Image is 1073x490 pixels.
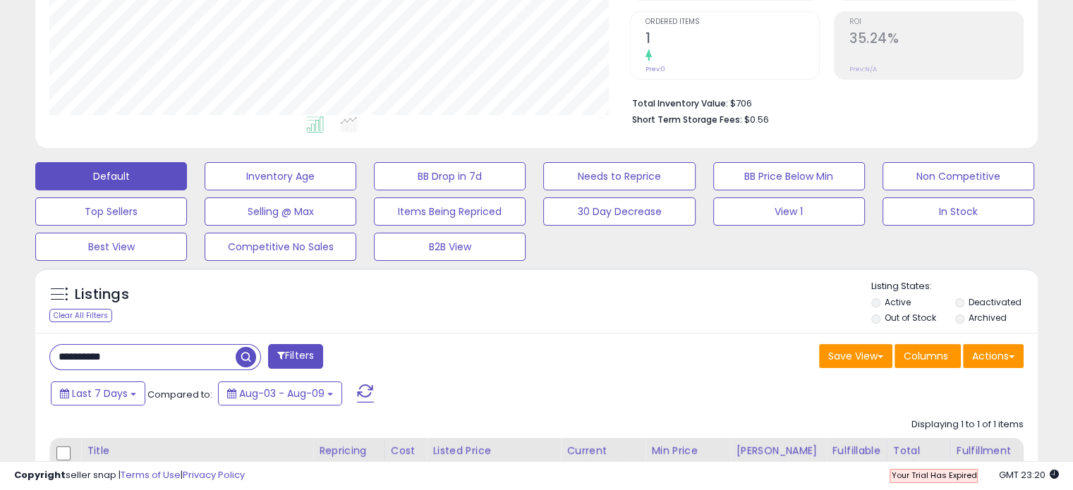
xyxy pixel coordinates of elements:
p: Listing States: [871,280,1038,293]
button: Default [35,162,187,190]
button: Aug-03 - Aug-09 [218,381,342,405]
strong: Copyright [14,468,66,482]
div: Cost [391,443,421,458]
button: Columns [895,344,961,368]
span: 2025-08-17 23:20 GMT [999,468,1059,482]
button: Needs to Reprice [543,162,695,190]
div: Min Price [651,443,724,458]
div: Fulfillable Quantity [832,443,880,473]
label: Archived [968,312,1006,324]
div: Listed Price [432,443,554,458]
small: Prev: N/A [849,65,877,73]
button: Items Being Repriced [374,197,526,226]
span: Ordered Items [645,18,819,26]
button: BB Price Below Min [713,162,865,190]
button: 30 Day Decrease [543,197,695,226]
li: $706 [632,94,1013,111]
span: Your Trial Has Expired [891,470,976,481]
span: $0.56 [744,113,769,126]
div: Title [87,443,307,458]
div: Current Buybox Price [566,443,639,473]
b: Short Term Storage Fees: [632,114,742,125]
div: Repricing [319,443,379,458]
h5: Listings [75,285,129,305]
button: Competitive No Sales [205,233,356,261]
label: Deactivated [968,296,1021,308]
div: Total Profit [893,443,945,473]
a: Terms of Use [121,468,181,482]
button: Actions [963,344,1024,368]
span: Columns [904,349,948,363]
label: Active [885,296,911,308]
small: Prev: 0 [645,65,665,73]
b: Total Inventory Value: [632,97,728,109]
span: Aug-03 - Aug-09 [239,386,325,400]
button: Last 7 Days [51,381,145,405]
div: Clear All Filters [49,309,112,322]
h2: 1 [645,30,819,49]
button: BB Drop in 7d [374,162,526,190]
span: Last 7 Days [72,386,128,400]
button: Save View [819,344,892,368]
button: Selling @ Max [205,197,356,226]
h2: 35.24% [849,30,1023,49]
button: Inventory Age [205,162,356,190]
button: Non Competitive [883,162,1034,190]
a: Privacy Policy [183,468,245,482]
span: Compared to: [147,388,212,401]
div: [PERSON_NAME] [736,443,820,458]
button: Best View [35,233,187,261]
button: Top Sellers [35,197,187,226]
div: Fulfillment [957,443,1014,458]
button: Filters [268,344,323,369]
button: View 1 [713,197,865,226]
div: Displaying 1 to 1 of 1 items [911,418,1024,431]
button: B2B View [374,233,526,261]
span: ROI [849,18,1023,26]
button: In Stock [883,197,1034,226]
label: Out of Stock [885,312,936,324]
div: seller snap | | [14,469,245,482]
